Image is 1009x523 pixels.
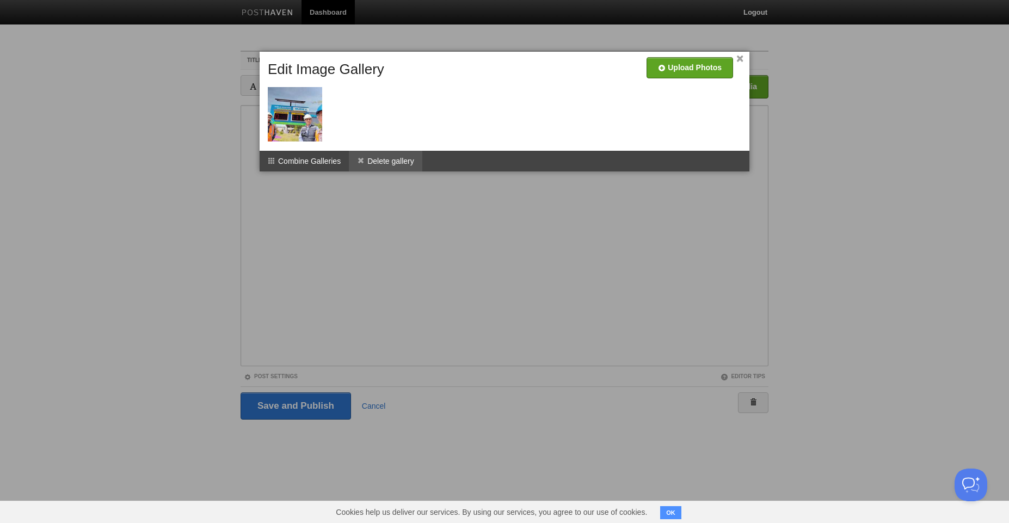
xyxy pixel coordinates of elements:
[268,87,322,141] img: thumb_WhatsApp_Image_2025-10-02_at_13.54.20__1_.jpeg
[260,151,349,171] li: Combine Galleries
[955,469,987,501] iframe: Help Scout Beacon - Open
[660,506,681,519] button: OK
[349,151,422,171] li: Delete gallery
[736,56,743,62] a: ×
[268,61,384,77] h5: Edit Image Gallery
[325,501,658,523] span: Cookies help us deliver our services. By using our services, you agree to our use of cookies.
